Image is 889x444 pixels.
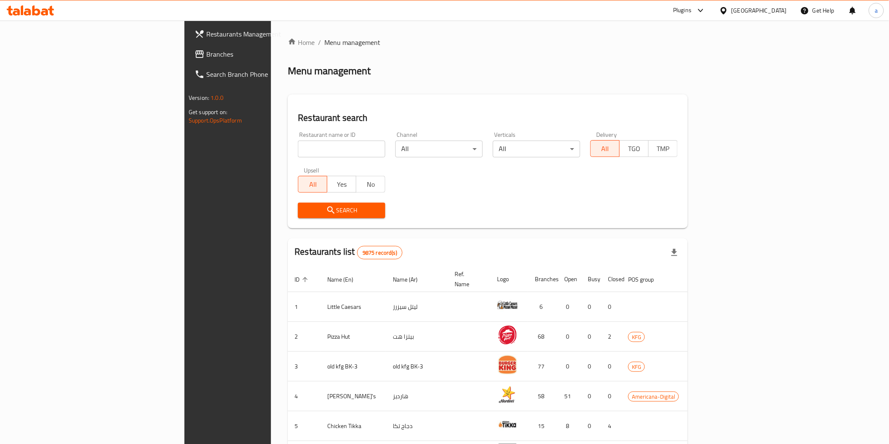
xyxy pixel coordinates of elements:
[528,292,558,322] td: 6
[497,414,518,435] img: Chicken Tikka
[601,292,621,322] td: 0
[497,384,518,405] img: Hardee's
[188,24,333,44] a: Restaurants Management
[455,269,480,289] span: Ref. Name
[594,143,616,155] span: All
[623,143,645,155] span: TGO
[298,141,385,157] input: Search for restaurant name or ID..
[295,246,402,259] h2: Restaurants list
[331,178,353,191] span: Yes
[652,143,674,155] span: TMP
[321,292,386,322] td: Little Caesars
[321,381,386,411] td: [PERSON_NAME]'s
[298,112,678,124] h2: Restaurant search
[590,140,620,157] button: All
[629,392,679,402] span: Americana-Digital
[189,107,227,118] span: Get support on:
[664,243,684,263] div: Export file
[558,266,581,292] th: Open
[360,178,382,191] span: No
[321,322,386,352] td: Pizza Hut
[601,266,621,292] th: Closed
[601,352,621,381] td: 0
[601,381,621,411] td: 0
[188,64,333,84] a: Search Branch Phone
[386,292,448,322] td: ليتل سيزرز
[327,274,364,285] span: Name (En)
[493,141,580,157] div: All
[528,266,558,292] th: Branches
[558,292,581,322] td: 0
[875,6,878,15] span: a
[628,274,665,285] span: POS group
[321,411,386,441] td: Chicken Tikka
[558,322,581,352] td: 0
[302,178,324,191] span: All
[581,411,601,441] td: 0
[356,176,385,193] button: No
[490,266,528,292] th: Logo
[386,411,448,441] td: دجاج تكا
[581,322,601,352] td: 0
[298,203,385,218] button: Search
[189,92,209,103] span: Version:
[497,295,518,316] img: Little Caesars
[305,205,379,216] span: Search
[321,352,386,381] td: old kfg BK-3
[358,249,402,257] span: 9875 record(s)
[324,37,380,47] span: Menu management
[386,381,448,411] td: هارديز
[206,49,326,59] span: Branches
[497,324,518,345] img: Pizza Hut
[188,44,333,64] a: Branches
[558,381,581,411] td: 51
[206,29,326,39] span: Restaurants Management
[210,92,224,103] span: 1.0.0
[601,411,621,441] td: 4
[528,322,558,352] td: 68
[731,6,787,15] div: [GEOGRAPHIC_DATA]
[601,322,621,352] td: 2
[497,354,518,375] img: old kfg BK-3
[528,352,558,381] td: 77
[386,352,448,381] td: old kfg BK-3
[304,167,319,173] label: Upsell
[581,352,601,381] td: 0
[528,381,558,411] td: 58
[298,176,327,193] button: All
[629,332,644,342] span: KFG
[648,140,678,157] button: TMP
[357,246,402,259] div: Total records count
[395,141,483,157] div: All
[386,322,448,352] td: بيتزا هت
[596,132,617,138] label: Delivery
[558,411,581,441] td: 8
[528,411,558,441] td: 15
[581,266,601,292] th: Busy
[206,69,326,79] span: Search Branch Phone
[295,274,310,285] span: ID
[558,352,581,381] td: 0
[189,115,242,126] a: Support.OpsPlatform
[629,362,644,372] span: KFG
[288,37,688,47] nav: breadcrumb
[619,140,649,157] button: TGO
[673,5,692,16] div: Plugins
[581,292,601,322] td: 0
[581,381,601,411] td: 0
[327,176,356,193] button: Yes
[393,274,429,285] span: Name (Ar)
